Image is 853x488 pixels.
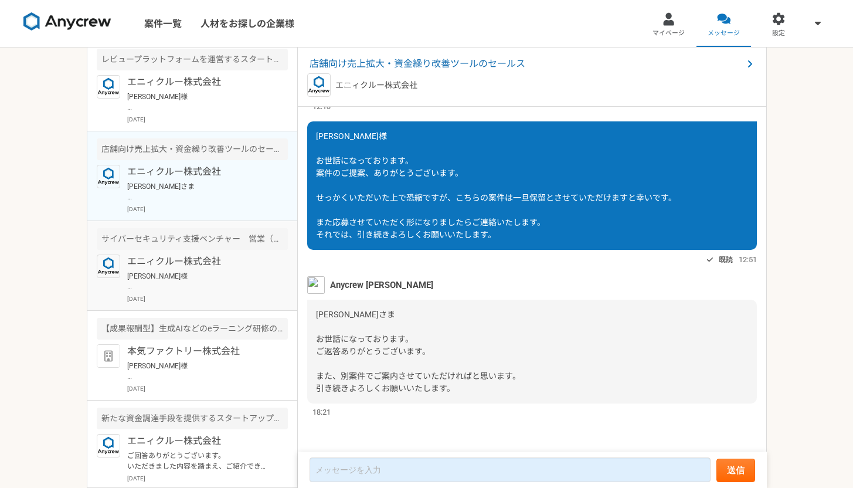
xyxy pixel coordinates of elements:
p: [DATE] [127,384,288,393]
span: 12:51 [739,254,757,265]
p: [PERSON_NAME]様 ご連絡いただきありがうございます。 ご状況、拝承いたしました。 営業人材が確保できたのこと良かったです。 ＞また、7月頃に再度営業人材の募集をされるとのことでして、... [127,91,272,113]
span: メッセージ [708,29,740,38]
div: 【成果報酬型】生成AIなどのeラーニング研修の商談トスアップ（営業顧問） [97,318,288,340]
p: [PERSON_NAME]様 お返事いただきありがとうございます。 承知いたしました。 こちらこそ、また機会がありましたらよろしくお願いいたします。 [127,361,272,382]
div: 店舗向け売上拡大・資金繰り改善ツールのセールス [97,138,288,160]
p: [DATE] [127,294,288,303]
p: [DATE] [127,474,288,483]
p: ご回答ありがとうございます。 いただきました内容を踏まえ、ご紹介できる企業を検討及び他担当の案件などご紹介できるように検討してまいります。 よろしくお願いいたします。 [127,450,272,472]
p: エニィクルー株式会社 [127,255,272,269]
img: default_org_logo-42cde973f59100197ec2c8e796e4974ac8490bb5b08a0eb061ff975e4574aa76.png [97,344,120,368]
p: エニィクルー株式会社 [335,79,417,91]
p: エニィクルー株式会社 [127,75,272,89]
span: [PERSON_NAME]様 お世話になっております。 案件のご提案、ありがとうございます。 せっかくいただいた上で恐縮ですが、こちらの案件は一旦保留とさせていただけますと幸いです。 また応募さ... [316,131,677,239]
img: logo_text_blue_01.png [97,255,120,278]
p: [DATE] [127,115,288,124]
span: Anycrew [PERSON_NAME] [330,279,433,292]
div: サイバーセキュリティ支援ベンチャー 営業（協業先との連携等） [97,228,288,250]
span: 18:21 [312,406,331,418]
p: [PERSON_NAME]様 お世話になっております。 承知いたしました、またのご連絡をお待ちしております。 [127,271,272,292]
span: 設定 [772,29,785,38]
p: [PERSON_NAME]さま お世話になっております。 ご返答ありがとうございます。 また、別案件でご案内させていただければと思います。 引き続きよろしくお願いいたします。 [127,181,272,202]
img: logo_text_blue_01.png [97,434,120,457]
span: 店舗向け売上拡大・資金繰り改善ツールのセールス [310,57,743,71]
button: 送信 [716,459,755,482]
img: 8DqYSo04kwAAAAASUVORK5CYII= [23,12,111,31]
img: logo_text_blue_01.png [97,165,120,188]
img: logo_text_blue_01.png [97,75,120,99]
p: 本気ファクトリー株式会社 [127,344,272,358]
p: エニィクルー株式会社 [127,165,272,179]
div: レビュープラットフォームを運営するスタートアップ フィールドセールス [97,49,288,70]
img: %E5%90%8D%E7%A7%B0%E6%9C%AA%E8%A8%AD%E5%AE%9A%E3%81%AE%E3%83%87%E3%82%B6%E3%82%A4%E3%83%B3__3_.png [307,276,325,294]
span: [PERSON_NAME]さま お世話になっております。 ご返答ありがとうございます。 また、別案件でご案内させていただければと思います。 引き続きよろしくお願いいたします。 [316,310,521,393]
div: 新たな資金調達手段を提供するスタートアップの事業開発（営業） [97,408,288,429]
span: 既読 [719,253,733,267]
img: logo_text_blue_01.png [307,73,331,97]
p: [DATE] [127,205,288,213]
span: マイページ [653,29,685,38]
p: エニィクルー株式会社 [127,434,272,448]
